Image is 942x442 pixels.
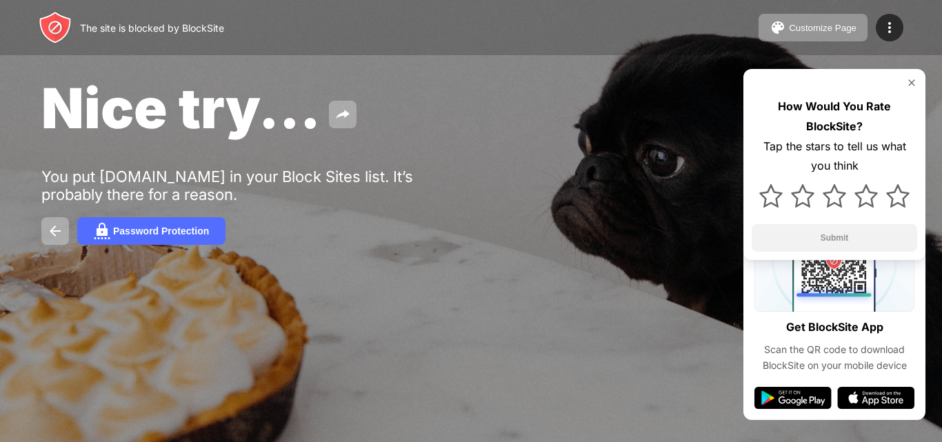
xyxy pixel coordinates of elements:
img: rate-us-close.svg [906,77,917,88]
img: password.svg [94,223,110,239]
img: menu-icon.svg [881,19,898,36]
img: app-store.svg [837,387,914,409]
span: Nice try... [41,74,321,141]
img: share.svg [334,106,351,123]
div: Password Protection [113,225,209,237]
img: star.svg [791,184,814,208]
div: Tap the stars to tell us what you think [752,137,917,177]
div: Get BlockSite App [786,317,883,337]
img: google-play.svg [754,387,832,409]
button: Submit [752,224,917,252]
img: star.svg [886,184,910,208]
img: star.svg [759,184,783,208]
img: back.svg [47,223,63,239]
img: header-logo.svg [39,11,72,44]
div: You put [DOMAIN_NAME] in your Block Sites list. It’s probably there for a reason. [41,168,468,203]
div: Customize Page [789,23,856,33]
button: Password Protection [77,217,226,245]
img: pallet.svg [770,19,786,36]
div: How Would You Rate BlockSite? [752,97,917,137]
img: star.svg [823,184,846,208]
img: star.svg [854,184,878,208]
button: Customize Page [759,14,868,41]
div: Scan the QR code to download BlockSite on your mobile device [754,342,914,373]
div: The site is blocked by BlockSite [80,22,224,34]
